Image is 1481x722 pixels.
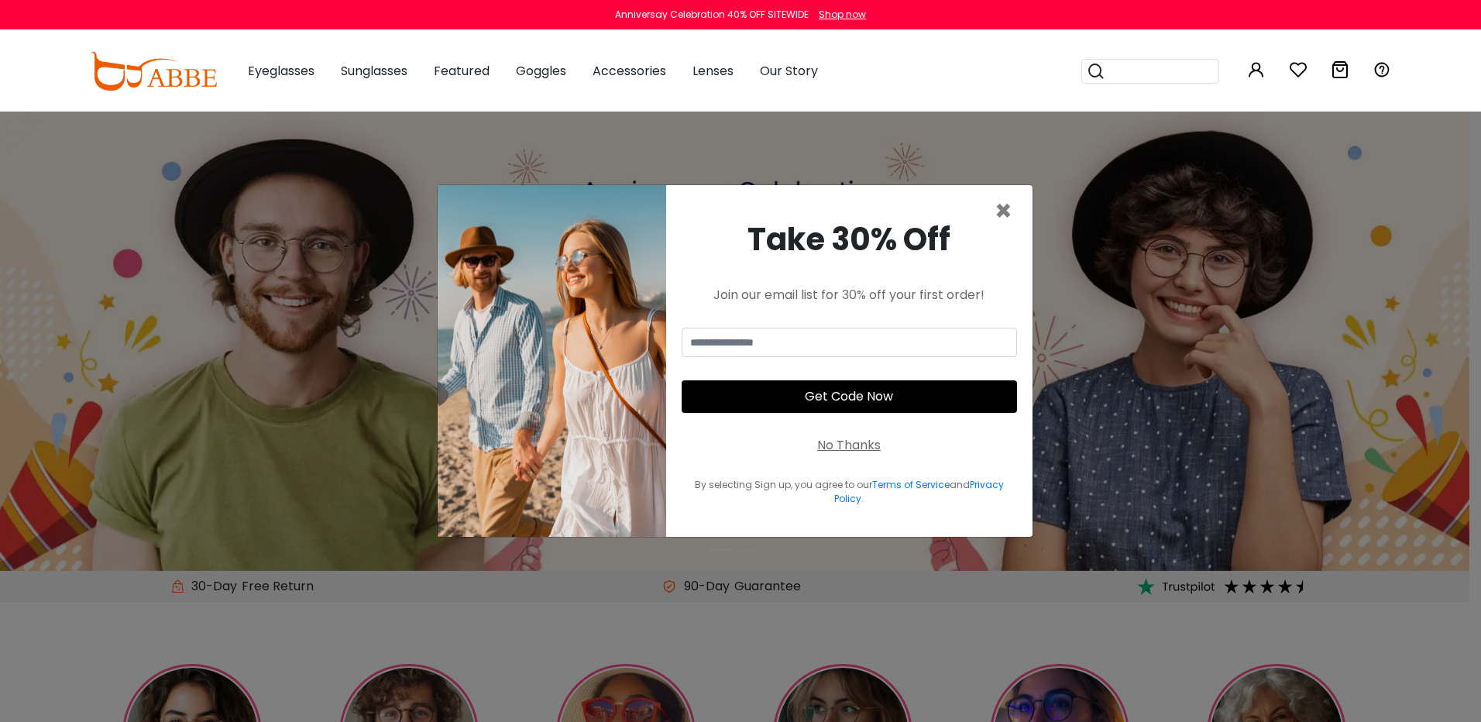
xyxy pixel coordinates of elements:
img: abbeglasses.com [90,52,217,91]
span: Lenses [692,62,734,80]
span: Eyeglasses [248,62,314,80]
button: Get Code Now [682,380,1017,413]
span: Sunglasses [341,62,407,80]
span: Our Story [760,62,818,80]
div: Anniversay Celebration 40% OFF SITEWIDE [615,8,809,22]
span: Goggles [516,62,566,80]
div: By selecting Sign up, you agree to our and . [682,478,1017,506]
div: Take 30% Off [682,216,1017,263]
div: No Thanks [817,436,881,455]
a: Terms of Service [872,478,950,491]
img: welcome [438,185,666,537]
span: × [995,191,1012,231]
a: Privacy Policy [834,478,1004,505]
a: Shop now [811,8,866,21]
span: Accessories [593,62,666,80]
span: Featured [434,62,490,80]
div: Shop now [819,8,866,22]
div: Join our email list for 30% off your first order! [682,286,1017,304]
button: Close [995,198,1012,225]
